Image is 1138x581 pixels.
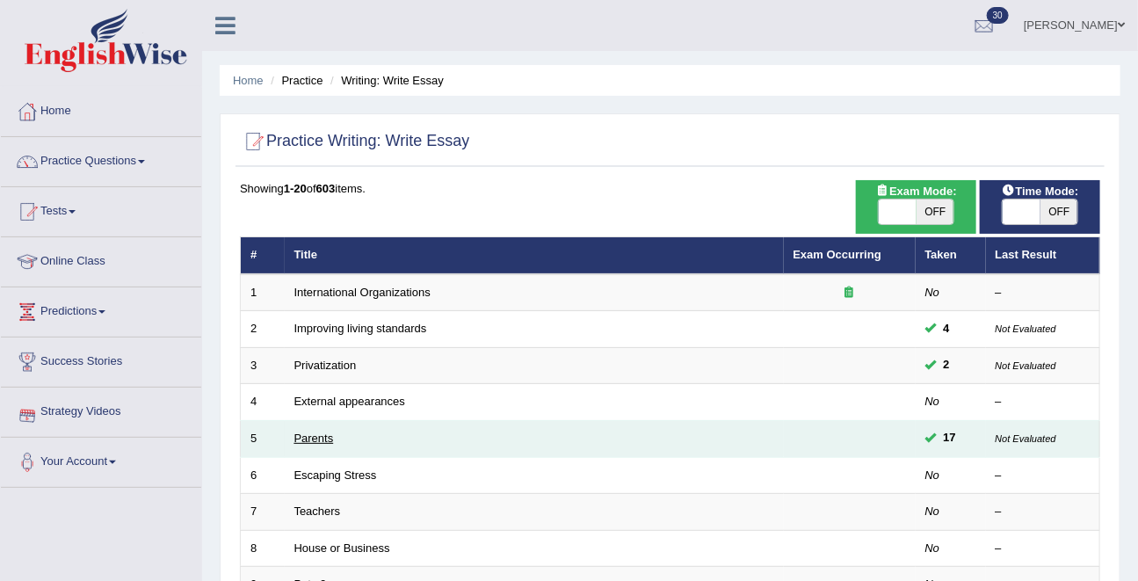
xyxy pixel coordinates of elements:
[995,182,1086,200] span: Time Mode:
[241,384,285,421] td: 4
[1,187,201,231] a: Tests
[996,433,1056,444] small: Not Evaluated
[1,388,201,432] a: Strategy Videos
[294,286,431,299] a: International Organizations
[266,72,323,89] li: Practice
[1,137,201,181] a: Practice Questions
[294,432,334,445] a: Parents
[241,311,285,348] td: 2
[996,285,1091,301] div: –
[240,128,469,155] h2: Practice Writing: Write Essay
[996,360,1056,371] small: Not Evaluated
[1,87,201,131] a: Home
[925,468,940,482] em: No
[326,72,444,89] li: Writing: Write Essay
[925,395,940,408] em: No
[316,182,336,195] b: 603
[996,468,1091,484] div: –
[996,541,1091,557] div: –
[996,323,1056,334] small: Not Evaluated
[241,494,285,531] td: 7
[937,356,957,374] span: You can still take this question
[241,530,285,567] td: 8
[1040,200,1078,224] span: OFF
[1,338,201,381] a: Success Stories
[294,505,341,518] a: Teachers
[1,438,201,482] a: Your Account
[285,237,784,274] th: Title
[294,359,357,372] a: Privatization
[241,421,285,458] td: 5
[241,274,285,311] td: 1
[925,286,940,299] em: No
[294,541,390,555] a: House or Business
[233,74,264,87] a: Home
[868,182,963,200] span: Exam Mode:
[794,248,881,261] a: Exam Occurring
[916,237,986,274] th: Taken
[996,504,1091,520] div: –
[987,7,1009,24] span: 30
[284,182,307,195] b: 1-20
[925,505,940,518] em: No
[986,237,1100,274] th: Last Result
[241,457,285,494] td: 6
[240,180,1100,197] div: Showing of items.
[1,287,201,331] a: Predictions
[856,180,976,234] div: Show exams occurring in exams
[937,320,957,338] span: You can still take this question
[794,285,906,301] div: Exam occurring question
[241,237,285,274] th: #
[1,237,201,281] a: Online Class
[294,322,427,335] a: Improving living standards
[917,200,954,224] span: OFF
[241,347,285,384] td: 3
[294,395,405,408] a: External appearances
[294,468,377,482] a: Escaping Stress
[996,394,1091,410] div: –
[937,429,963,447] span: You can still take this question
[925,541,940,555] em: No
